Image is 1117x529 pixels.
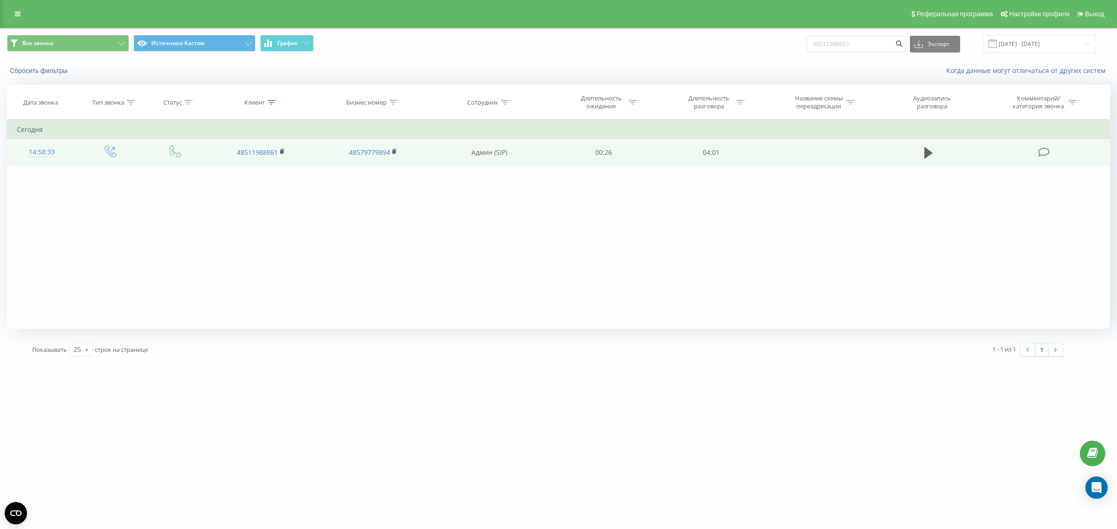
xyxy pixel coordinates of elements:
[32,345,67,354] span: Показывать
[244,99,265,106] div: Клиент
[1035,343,1049,356] a: 1
[277,40,298,46] span: График
[7,35,129,52] button: Все звонки
[1085,476,1108,499] div: Open Intercom Messenger
[349,148,390,157] a: 48579779894
[550,139,657,166] td: 00:26
[260,35,314,52] button: График
[95,345,148,354] span: строк на странице
[992,344,1016,354] div: 1 - 1 из 1
[7,66,72,75] button: Сбросить фильтры
[910,36,960,53] button: Экспорт
[237,148,278,157] a: 48511988861
[134,35,256,52] button: Источники Кастом
[23,99,58,106] div: Дата звонка
[1085,10,1104,18] span: Выход
[946,66,1110,75] a: Когда данные могут отличаться от других систем
[1011,94,1066,110] div: Комментарий/категория звонка
[576,94,626,110] div: Длительность ожидания
[7,120,1110,139] td: Сегодня
[684,94,734,110] div: Длительность разговора
[658,139,765,166] td: 04:01
[92,99,124,106] div: Тип звонка
[5,502,27,524] button: Open CMP widget
[163,99,182,106] div: Статус
[1009,10,1070,18] span: Настройки профиля
[916,10,993,18] span: Реферальная программа
[74,345,81,354] div: 25
[807,36,905,53] input: Поиск по номеру
[467,99,498,106] div: Сотрудник
[22,40,54,47] span: Все звонки
[902,94,962,110] div: Аудиозапись разговора
[346,99,387,106] div: Бизнес номер
[794,94,844,110] div: Название схемы переадресации
[429,139,550,166] td: Админ (SIP)
[17,143,67,161] div: 14:58:33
